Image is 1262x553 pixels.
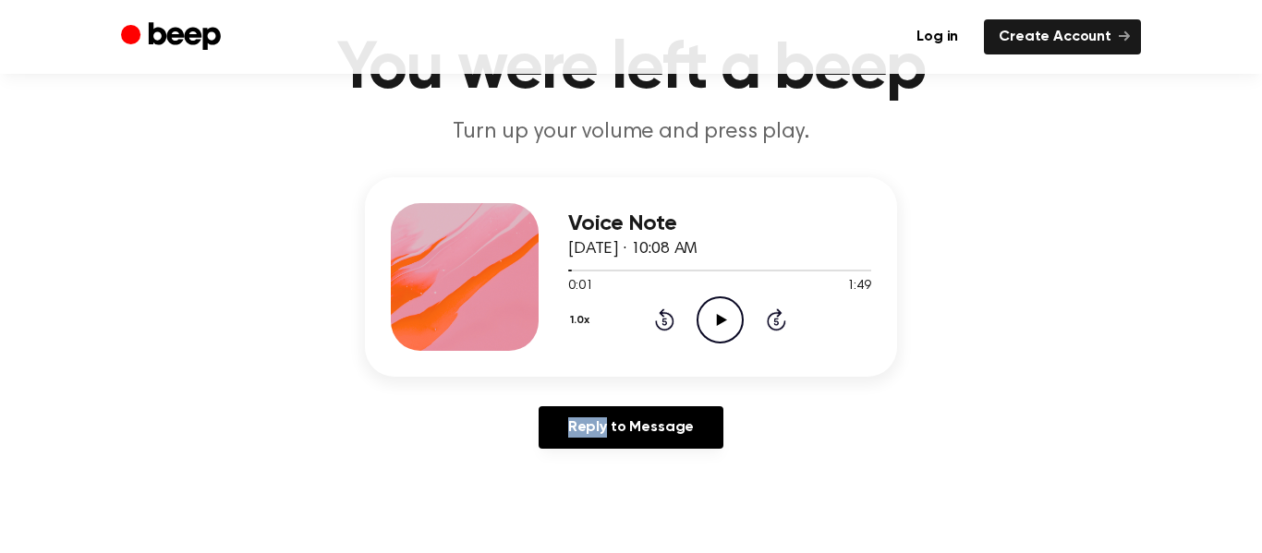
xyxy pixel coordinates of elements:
[902,19,973,54] a: Log in
[568,305,597,336] button: 1.0x
[568,241,698,258] span: [DATE] · 10:08 AM
[568,211,871,236] h3: Voice Note
[568,277,592,296] span: 0:01
[984,19,1141,54] a: Create Account
[276,117,986,148] p: Turn up your volume and press play.
[121,19,225,55] a: Beep
[539,406,723,449] a: Reply to Message
[847,277,871,296] span: 1:49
